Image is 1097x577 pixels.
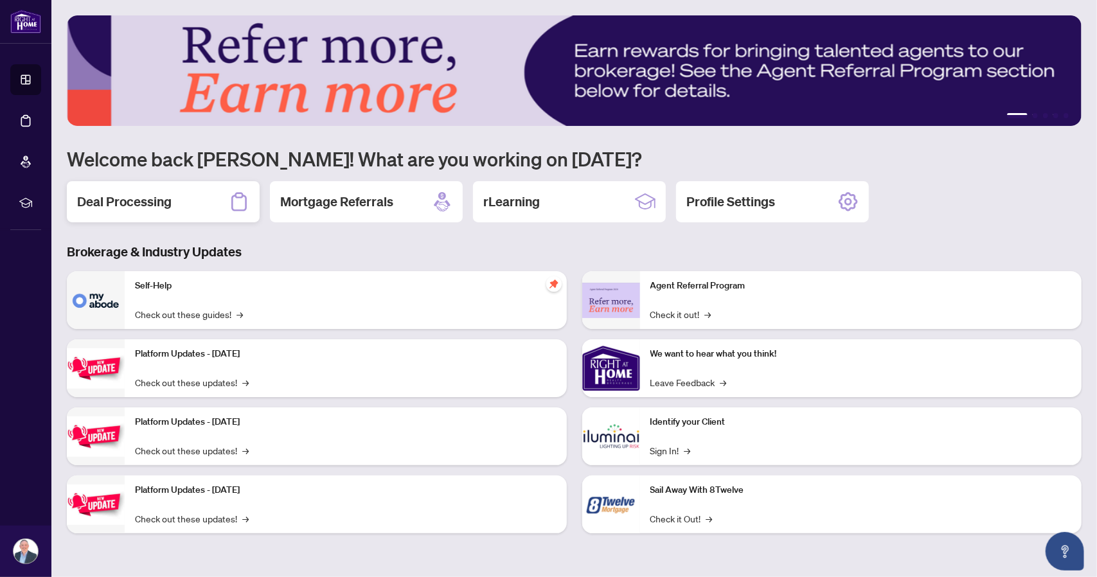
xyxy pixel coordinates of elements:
[135,443,249,457] a: Check out these updates!→
[135,511,249,526] a: Check out these updates!→
[13,539,38,564] img: Profile Icon
[720,375,727,389] span: →
[1007,113,1028,118] button: 1
[135,415,557,429] p: Platform Updates - [DATE]
[77,193,172,211] h2: Deal Processing
[67,348,125,389] img: Platform Updates - July 21, 2025
[650,307,711,321] a: Check it out!→
[483,193,540,211] h2: rLearning
[650,347,1072,361] p: We want to hear what you think!
[67,416,125,457] img: Platform Updates - July 8, 2025
[686,193,775,211] h2: Profile Settings
[135,279,557,293] p: Self-Help
[706,511,713,526] span: →
[135,307,243,321] a: Check out these guides!→
[1033,113,1038,118] button: 2
[582,283,640,318] img: Agent Referral Program
[650,415,1072,429] p: Identify your Client
[67,15,1082,126] img: Slide 0
[1046,532,1084,571] button: Open asap
[650,443,691,457] a: Sign In!→
[10,10,41,33] img: logo
[242,511,249,526] span: →
[1043,113,1048,118] button: 3
[582,339,640,397] img: We want to hear what you think!
[705,307,711,321] span: →
[242,443,249,457] span: →
[135,483,557,497] p: Platform Updates - [DATE]
[650,279,1072,293] p: Agent Referral Program
[242,375,249,389] span: →
[650,375,727,389] a: Leave Feedback→
[684,443,691,457] span: →
[236,307,243,321] span: →
[650,511,713,526] a: Check it Out!→
[582,407,640,465] img: Identify your Client
[582,475,640,533] img: Sail Away With 8Twelve
[135,375,249,389] a: Check out these updates!→
[67,146,1082,171] h1: Welcome back [PERSON_NAME]! What are you working on [DATE]?
[135,347,557,361] p: Platform Updates - [DATE]
[1053,113,1058,118] button: 4
[67,484,125,525] img: Platform Updates - June 23, 2025
[67,271,125,329] img: Self-Help
[1064,113,1069,118] button: 5
[67,243,1082,261] h3: Brokerage & Industry Updates
[546,276,562,292] span: pushpin
[280,193,393,211] h2: Mortgage Referrals
[650,483,1072,497] p: Sail Away With 8Twelve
